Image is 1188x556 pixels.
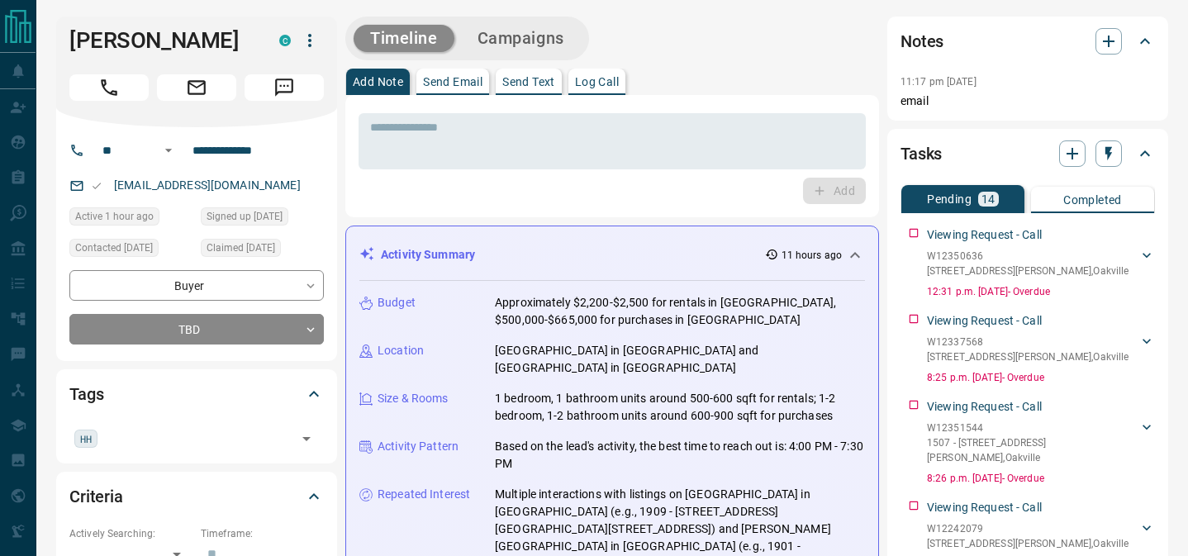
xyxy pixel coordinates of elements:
button: Open [295,427,318,450]
p: Size & Rooms [378,390,449,407]
p: Viewing Request - Call [927,398,1042,416]
svg: Email Valid [91,180,102,192]
div: Sun Aug 17 2025 [201,207,324,230]
p: Location [378,342,424,359]
span: Contacted [DATE] [75,240,153,256]
p: Completed [1063,194,1122,206]
p: 11:17 pm [DATE] [901,76,977,88]
p: Add Note [353,76,403,88]
div: Tasks [901,134,1155,173]
p: Timeframe: [201,526,324,541]
p: Budget [378,294,416,311]
p: Repeated Interest [378,486,470,503]
span: Claimed [DATE] [207,240,275,256]
h2: Notes [901,28,943,55]
h2: Tags [69,381,103,407]
p: Send Text [502,76,555,88]
h1: [PERSON_NAME] [69,27,254,54]
div: Tue Aug 19 2025 [69,239,192,262]
div: Sun Aug 17 2025 [201,239,324,262]
p: Viewing Request - Call [927,312,1042,330]
span: HH [80,430,92,447]
p: Log Call [575,76,619,88]
div: W12242079[STREET_ADDRESS][PERSON_NAME],Oakville [927,518,1155,554]
p: Activity Pattern [378,438,459,455]
button: Open [159,140,178,160]
p: Actively Searching: [69,526,192,541]
div: W123515441507 - [STREET_ADDRESS][PERSON_NAME],Oakville [927,417,1155,468]
span: Message [245,74,324,101]
span: Email [157,74,236,101]
p: 11 hours ago [782,248,842,263]
p: email [901,93,1155,110]
div: Tags [69,374,324,414]
div: condos.ca [279,35,291,46]
span: Signed up [DATE] [207,208,283,225]
h2: Criteria [69,483,123,510]
p: [STREET_ADDRESS][PERSON_NAME] , Oakville [927,349,1129,364]
p: 14 [981,193,996,205]
p: [STREET_ADDRESS][PERSON_NAME] , Oakville [927,536,1129,551]
p: 1507 - [STREET_ADDRESS][PERSON_NAME] , Oakville [927,435,1138,465]
p: Based on the lead's activity, the best time to reach out is: 4:00 PM - 7:30 PM [495,438,865,473]
p: W12337568 [927,335,1129,349]
p: W12350636 [927,249,1129,264]
p: [GEOGRAPHIC_DATA] in [GEOGRAPHIC_DATA] and [GEOGRAPHIC_DATA] in [GEOGRAPHIC_DATA] [495,342,865,377]
p: Viewing Request - Call [927,499,1042,516]
p: W12351544 [927,421,1138,435]
button: Timeline [354,25,454,52]
div: Fri Sep 12 2025 [69,207,192,230]
div: W12350636[STREET_ADDRESS][PERSON_NAME],Oakville [927,245,1155,282]
div: Buyer [69,270,324,301]
h2: Tasks [901,140,942,167]
button: Campaigns [461,25,581,52]
div: Criteria [69,477,324,516]
p: Activity Summary [381,246,475,264]
p: Pending [927,193,972,205]
p: 8:26 p.m. [DATE] - Overdue [927,471,1155,486]
p: Viewing Request - Call [927,226,1042,244]
div: Activity Summary11 hours ago [359,240,865,270]
p: [STREET_ADDRESS][PERSON_NAME] , Oakville [927,264,1129,278]
p: W12242079 [927,521,1129,536]
p: Send Email [423,76,482,88]
div: TBD [69,314,324,345]
span: Active 1 hour ago [75,208,154,225]
p: 1 bedroom, 1 bathroom units around 500-600 sqft for rentals; 1-2 bedroom, 1-2 bathroom units arou... [495,390,865,425]
a: [EMAIL_ADDRESS][DOMAIN_NAME] [114,178,301,192]
p: 8:25 p.m. [DATE] - Overdue [927,370,1155,385]
p: Approximately $2,200-$2,500 for rentals in [GEOGRAPHIC_DATA], $500,000-$665,000 for purchases in ... [495,294,865,329]
div: W12337568[STREET_ADDRESS][PERSON_NAME],Oakville [927,331,1155,368]
div: Notes [901,21,1155,61]
p: 12:31 p.m. [DATE] - Overdue [927,284,1155,299]
span: Call [69,74,149,101]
